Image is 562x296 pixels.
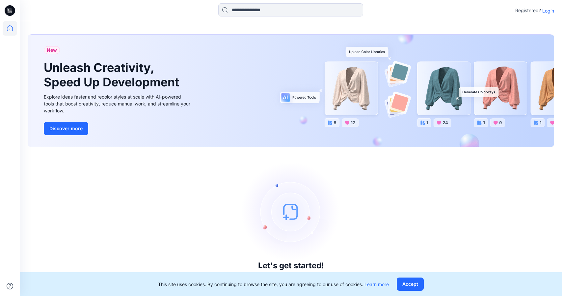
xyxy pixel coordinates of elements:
span: New [47,46,57,54]
button: Accept [397,278,424,291]
button: Discover more [44,122,88,135]
p: This site uses cookies. By continuing to browse the site, you are agreeing to our use of cookies. [158,281,389,288]
img: empty-state-image.svg [242,162,340,261]
div: Explore ideas faster and recolor styles at scale with AI-powered tools that boost creativity, red... [44,93,192,114]
p: Login [542,7,554,14]
a: Learn more [364,281,389,287]
a: Discover more [44,122,192,135]
p: Registered? [515,7,541,15]
h3: Let's get started! [258,261,324,270]
h1: Unleash Creativity, Speed Up Development [44,61,182,89]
